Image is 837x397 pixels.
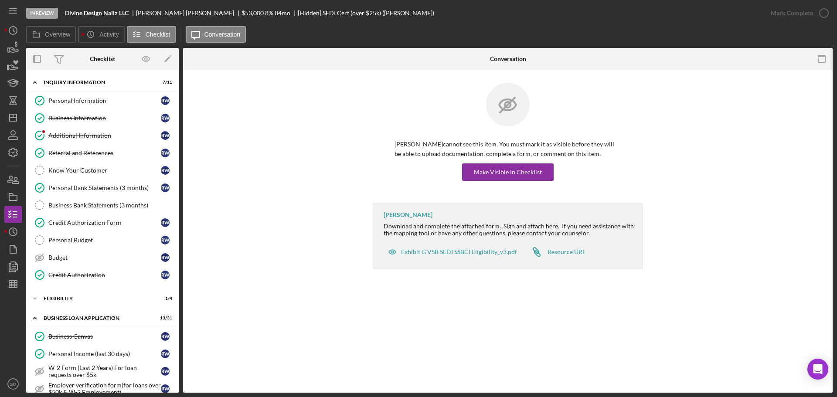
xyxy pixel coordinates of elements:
[161,114,170,122] div: R W
[136,10,242,17] div: [PERSON_NAME] [PERSON_NAME]
[161,96,170,105] div: R W
[31,109,174,127] a: Business InformationRW
[31,363,174,380] a: W-2 Form (Last 2 Years) For loan requests over $5kRW
[26,26,76,43] button: Overview
[401,248,517,255] div: Exhibit G VSB SEDI SSBCI Eligibility_v3.pdf
[298,10,434,17] div: [Hidden] SEDI Cert (over $25k) ([PERSON_NAME])
[204,31,241,38] label: Conversation
[48,382,161,396] div: Employer verification form(for loans over $50k & W-2 Employement)
[384,243,521,261] button: Exhibit G VSB SEDI SSBCI Eligibility_v3.pdf
[275,10,290,17] div: 84 mo
[161,218,170,227] div: R W
[44,296,150,301] div: ELIGIBILITY
[161,349,170,358] div: R W
[78,26,124,43] button: Activity
[31,345,174,363] a: Personal Income (last 30 days)RW
[48,115,161,122] div: Business Information
[48,184,161,191] div: Personal Bank Statements (3 months)
[161,236,170,244] div: R W
[48,350,161,357] div: Personal Income (last 30 days)
[48,237,161,244] div: Personal Budget
[548,248,585,255] div: Resource URL
[31,162,174,179] a: Know Your CustomerRW
[99,31,119,38] label: Activity
[161,384,170,393] div: R W
[265,10,273,17] div: 8 %
[384,211,432,218] div: [PERSON_NAME]
[807,359,828,380] div: Open Intercom Messenger
[161,271,170,279] div: R W
[4,375,22,393] button: SO
[161,131,170,140] div: R W
[161,149,170,157] div: R W
[44,80,150,85] div: INQUIRY INFORMATION
[161,166,170,175] div: R W
[48,254,161,261] div: Budget
[10,382,16,387] text: SO
[48,364,161,378] div: W-2 Form (Last 2 Years) For loan requests over $5k
[48,333,161,340] div: Business Canvas
[462,163,554,181] button: Make Visible in Checklist
[161,183,170,192] div: R W
[161,253,170,262] div: R W
[26,8,58,19] div: In Review
[31,249,174,266] a: BudgetRW
[31,127,174,144] a: Additional InformationRW
[526,243,585,261] a: Resource URL
[31,144,174,162] a: Referral and ReferencesRW
[395,139,621,159] p: [PERSON_NAME] cannot see this item. You must mark it as visible before they will be able to uploa...
[65,10,129,17] b: Divine Design Nailz LLC
[242,10,264,17] div: $53,000
[31,197,174,214] a: Business Bank Statements (3 months)
[48,97,161,104] div: Personal Information
[186,26,246,43] button: Conversation
[157,316,172,321] div: 13 / 31
[127,26,176,43] button: Checklist
[45,31,70,38] label: Overview
[48,167,161,174] div: Know Your Customer
[48,271,161,278] div: Credit Authorization
[31,214,174,231] a: Credit Authorization FormRW
[161,367,170,376] div: R W
[48,202,174,209] div: Business Bank Statements (3 months)
[490,55,526,62] div: Conversation
[31,328,174,345] a: Business CanvasRW
[31,179,174,197] a: Personal Bank Statements (3 months)RW
[31,231,174,249] a: Personal BudgetRW
[157,80,172,85] div: 7 / 11
[48,219,161,226] div: Credit Authorization Form
[762,4,833,22] button: Mark Complete
[31,92,174,109] a: Personal InformationRW
[90,55,115,62] div: Checklist
[31,266,174,284] a: Credit AuthorizationRW
[44,316,150,321] div: BUSINESS LOAN APPLICATION
[146,31,170,38] label: Checklist
[48,132,161,139] div: Additional Information
[384,223,634,237] div: Download and complete the attached form. Sign and attach here. If you need assistance with the ma...
[161,332,170,341] div: R W
[771,4,813,22] div: Mark Complete
[157,296,172,301] div: 1 / 4
[48,149,161,156] div: Referral and References
[474,163,542,181] div: Make Visible in Checklist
